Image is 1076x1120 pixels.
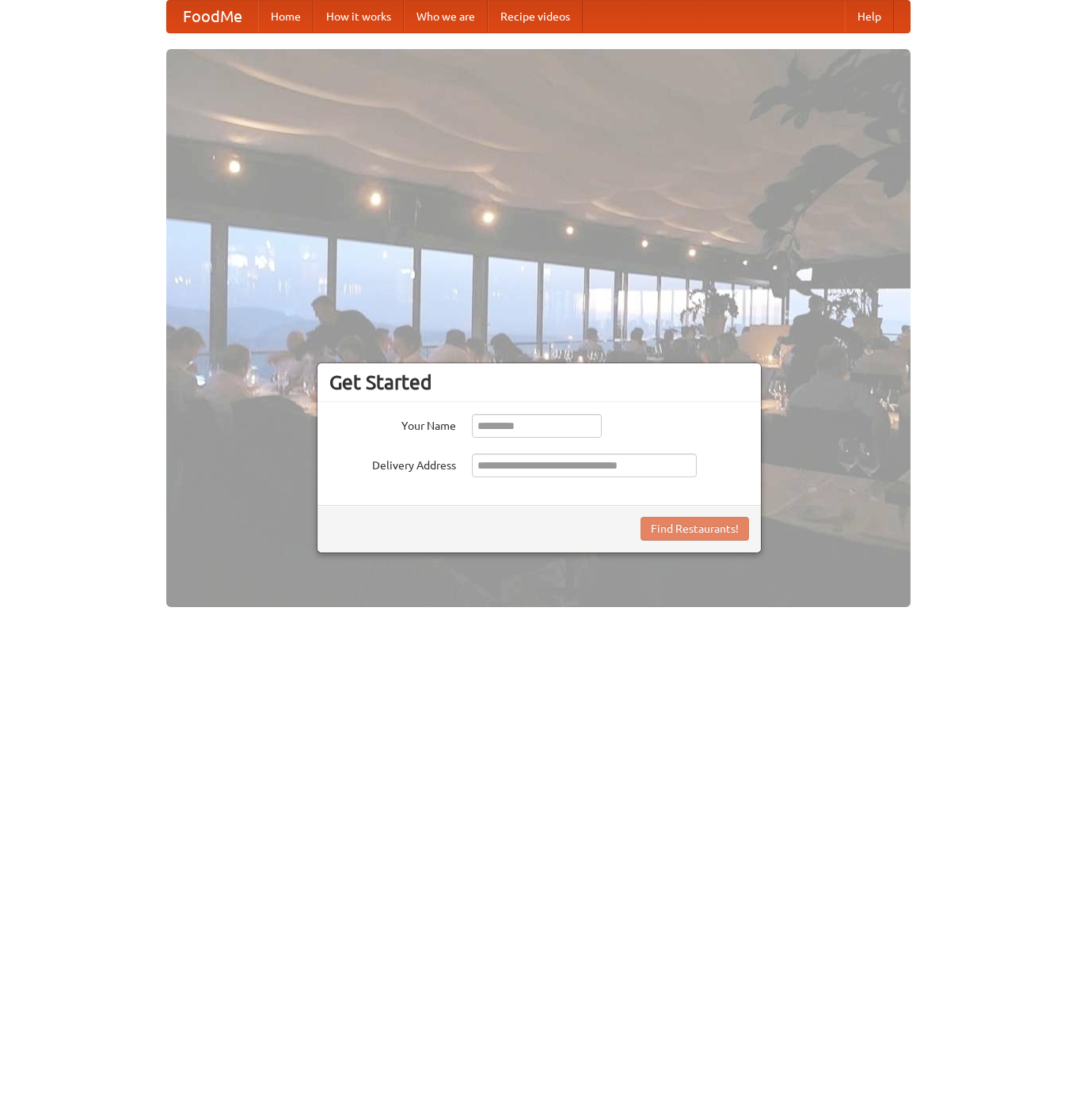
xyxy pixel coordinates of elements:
[641,517,749,541] button: Find Restaurants!
[314,1,404,32] a: How it works
[329,414,456,434] label: Your Name
[258,1,314,32] a: Home
[329,454,456,473] label: Delivery Address
[329,370,749,394] h3: Get Started
[488,1,583,32] a: Recipe videos
[167,1,258,32] a: FoodMe
[404,1,488,32] a: Who we are
[845,1,894,32] a: Help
